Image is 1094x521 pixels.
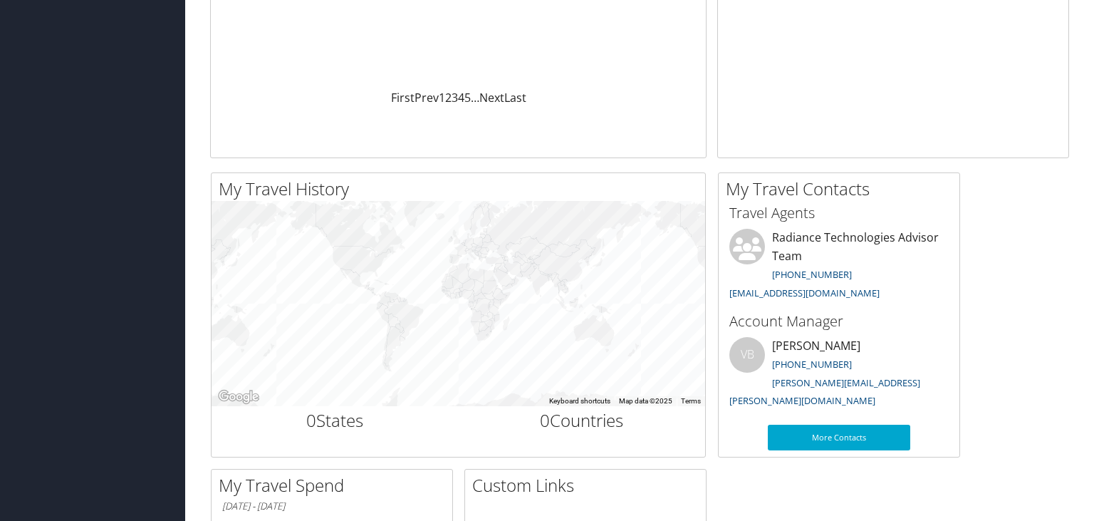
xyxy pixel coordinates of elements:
[729,203,949,223] h3: Travel Agents
[439,90,445,105] a: 1
[504,90,526,105] a: Last
[215,388,262,406] a: Open this area in Google Maps (opens a new window)
[464,90,471,105] a: 5
[549,396,610,406] button: Keyboard shortcuts
[729,287,880,299] a: [EMAIL_ADDRESS][DOMAIN_NAME]
[415,90,439,105] a: Prev
[772,268,852,281] a: [PHONE_NUMBER]
[619,397,672,405] span: Map data ©2025
[458,90,464,105] a: 4
[306,408,316,432] span: 0
[391,90,415,105] a: First
[222,408,448,433] h2: States
[681,397,701,405] a: Terms (opens in new tab)
[540,408,550,432] span: 0
[219,473,452,497] h2: My Travel Spend
[469,408,695,433] h2: Countries
[472,473,706,497] h2: Custom Links
[471,90,479,105] span: …
[729,311,949,331] h3: Account Manager
[219,177,705,201] h2: My Travel History
[722,229,956,305] li: Radiance Technologies Advisor Team
[215,388,262,406] img: Google
[772,358,852,371] a: [PHONE_NUMBER]
[726,177,959,201] h2: My Travel Contacts
[729,337,765,373] div: VB
[445,90,452,105] a: 2
[768,425,910,450] a: More Contacts
[452,90,458,105] a: 3
[729,376,920,408] a: [PERSON_NAME][EMAIL_ADDRESS][PERSON_NAME][DOMAIN_NAME]
[722,337,956,413] li: [PERSON_NAME]
[479,90,504,105] a: Next
[222,500,442,513] h6: [DATE] - [DATE]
